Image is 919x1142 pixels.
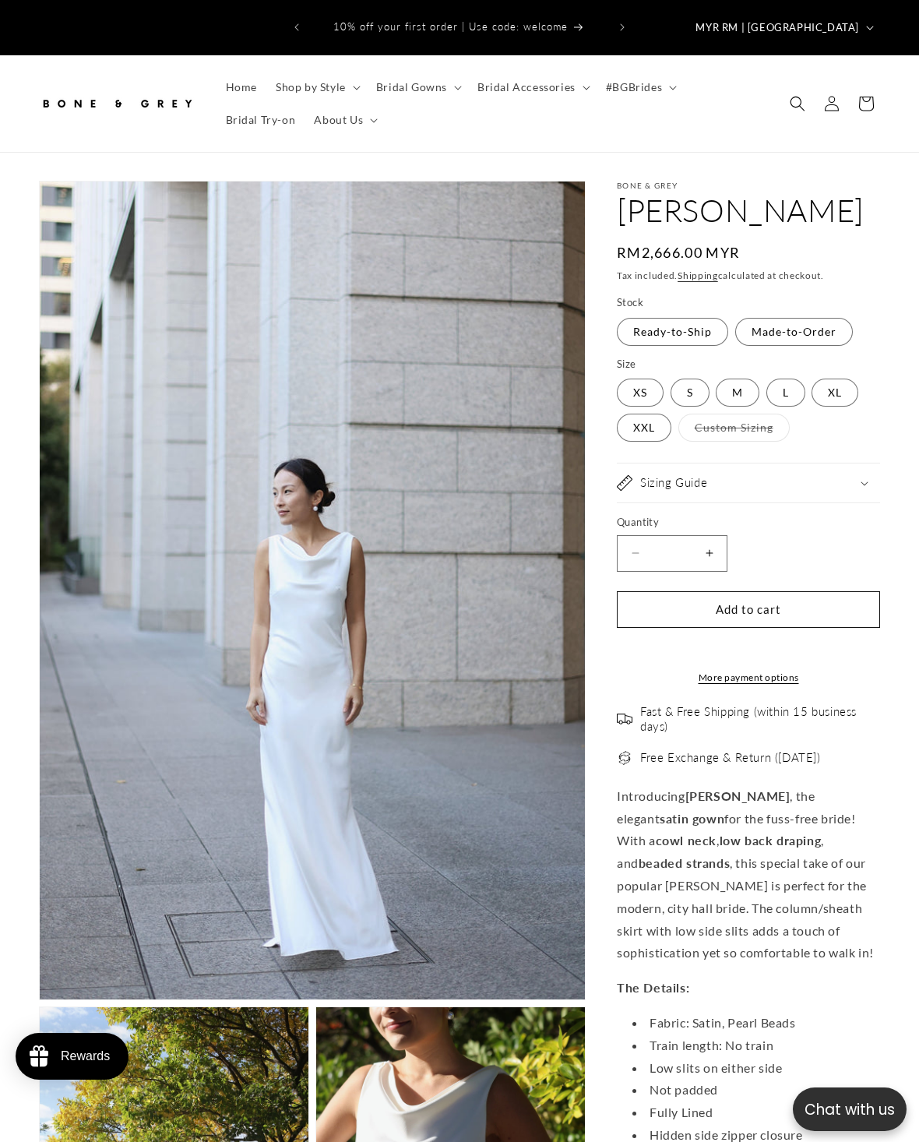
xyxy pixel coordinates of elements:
a: More payment options [617,671,880,685]
span: Home [226,80,257,94]
span: Shop by Style [276,80,346,94]
label: Custom Sizing [678,414,790,442]
button: Previous announcement [280,12,314,42]
div: Tax included. calculated at checkout. [617,268,880,284]
label: S [671,379,709,407]
label: XXL [617,414,671,442]
li: Low slits on either side [632,1057,880,1080]
a: Home [217,71,266,104]
li: Train length: No train [632,1034,880,1057]
span: Fast & Free Shipping (within 15 business days) [640,704,880,735]
button: Next announcement [605,12,639,42]
span: Bridal Gowns [376,80,447,94]
summary: About Us [305,104,384,136]
p: Chat with us [793,1098,907,1121]
summary: #BGBrides [597,71,683,104]
li: Fabric: Satin, Pearl Beads [632,1012,880,1034]
span: About Us [314,113,363,127]
label: Made-to-Order [735,318,853,346]
p: Introducing , the elegant for the fuss-free bride! With a , , and , this special take of our popu... [617,785,880,964]
summary: Sizing Guide [617,463,880,502]
summary: Bridal Accessories [468,71,597,104]
strong: satin gown [660,811,724,826]
span: RM2,666.00 MYR [617,242,740,263]
img: exchange_2.png [617,750,632,766]
summary: Shop by Style [266,71,367,104]
a: Bridal Try-on [217,104,305,136]
button: Add to cart [617,591,880,628]
span: 10% off your first order | Use code: welcome [333,20,568,33]
span: Bridal Try-on [226,113,296,127]
span: #BGBrides [606,80,662,94]
p: Bone & Grey [617,181,880,190]
img: Bone and Grey Bridal [39,86,195,121]
strong: The Details: [617,980,689,995]
strong: [PERSON_NAME] [685,788,790,803]
strong: cowl neck [656,833,717,848]
button: MYR RM | [GEOGRAPHIC_DATA] [686,12,880,42]
label: Ready-to-Ship [617,318,728,346]
legend: Stock [617,295,645,311]
h2: Sizing Guide [640,475,707,491]
button: Open chatbox [793,1087,907,1131]
label: M [716,379,759,407]
label: XS [617,379,664,407]
label: Quantity [617,515,880,530]
li: Fully Lined [632,1101,880,1124]
span: MYR RM | [GEOGRAPHIC_DATA] [695,20,859,36]
a: Shipping [678,270,718,281]
legend: Size [617,357,638,372]
strong: low back draping [720,833,822,848]
span: Bridal Accessories [477,80,576,94]
a: Bone and Grey Bridal [33,80,201,126]
li: Not padded [632,1079,880,1101]
summary: Bridal Gowns [367,71,468,104]
label: L [766,379,805,407]
h1: [PERSON_NAME] [617,190,880,231]
summary: Search [780,86,815,121]
div: Rewards [61,1049,110,1063]
strong: beaded strands [639,855,730,870]
span: Free Exchange & Return ([DATE]) [640,750,821,766]
label: XL [812,379,858,407]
